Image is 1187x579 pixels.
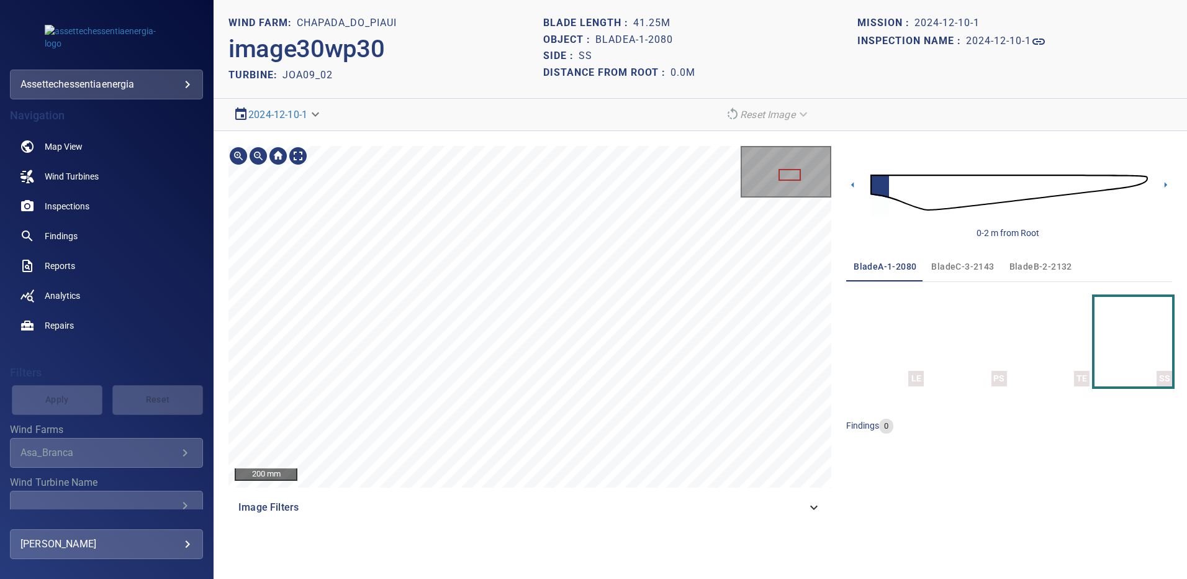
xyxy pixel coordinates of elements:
[579,50,592,62] h1: SS
[1009,259,1072,275] span: bladeB-2-2132
[248,109,307,121] a: 2024-12-10-1
[228,34,384,64] h2: image30wp30
[228,104,327,125] div: 2024-12-10-1
[10,311,203,340] a: repairs noActive
[1044,297,1057,386] a: TE
[1012,297,1090,386] button: TE
[228,69,282,81] h2: TURBINE:
[10,162,203,191] a: windturbines noActive
[1094,297,1172,386] button: SS
[10,132,203,162] a: map noActive
[991,371,1007,386] div: PS
[1074,371,1090,386] div: TE
[45,289,80,302] span: Analytics
[10,367,203,379] h4: Filters
[20,75,192,94] div: assettechessentiaenergia
[297,17,397,29] h1: Chapada_do_Piaui
[228,17,297,29] h1: WIND FARM:
[670,67,695,79] h1: 0.0m
[1127,297,1139,386] a: SS
[10,281,203,311] a: analytics noActive
[962,297,974,386] a: PS
[282,69,333,81] h2: JOA09_02
[1157,371,1172,386] div: SS
[10,109,203,122] h4: Navigation
[914,17,980,29] h1: 2024-12-10-1
[228,146,248,166] div: Zoom in
[966,35,1031,47] h1: 2024-12-10-1
[45,200,89,212] span: Inspections
[879,297,891,386] a: LE
[10,478,203,488] label: Wind Turbine Name
[870,159,1148,226] img: d
[879,421,893,432] span: 0
[10,70,203,99] div: assettechessentiaenergia
[248,146,268,166] div: Zoom out
[846,421,879,431] span: findings
[45,170,99,183] span: Wind Turbines
[45,230,78,242] span: Findings
[543,34,595,46] h1: Object :
[857,17,914,29] h1: Mission :
[543,67,670,79] h1: Distance from root :
[720,104,815,125] div: Reset Image
[633,17,670,29] h1: 41.25m
[228,493,831,522] div: Image Filters
[288,146,308,166] div: Toggle full page
[10,221,203,251] a: findings noActive
[846,297,924,386] button: LE
[595,34,673,46] h1: bladeA-1-2080
[45,319,74,332] span: Repairs
[543,17,633,29] h1: Blade length :
[857,35,966,47] h1: Inspection name :
[45,140,83,153] span: Map View
[10,438,203,468] div: Wind Farms
[20,447,178,458] div: Asa_Branca
[10,425,203,435] label: Wind Farms
[45,260,75,272] span: Reports
[908,371,924,386] div: LE
[931,259,994,275] span: bladeC-3-2143
[966,34,1046,49] a: 2024-12-10-1
[543,50,579,62] h1: Side :
[854,259,916,275] span: bladeA-1-2080
[268,146,288,166] div: Go home
[740,109,795,121] em: Reset Image
[20,534,192,554] div: [PERSON_NAME]
[977,227,1039,239] div: 0-2 m from Root
[10,251,203,281] a: reports noActive
[10,191,203,221] a: inspections noActive
[238,500,806,515] span: Image Filters
[929,297,1006,386] button: PS
[10,491,203,521] div: Wind Turbine Name
[45,25,169,50] img: assettechessentiaenergia-logo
